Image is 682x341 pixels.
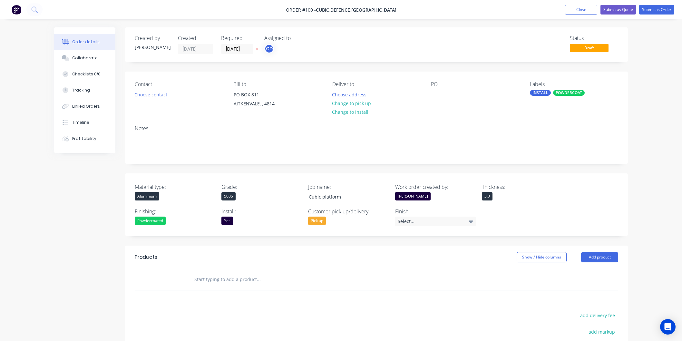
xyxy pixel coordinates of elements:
div: Aluminium [135,192,159,200]
label: Install: [221,208,302,215]
div: INSTALL [530,90,551,96]
div: Profitability [72,136,96,141]
div: [PERSON_NAME] [395,192,431,200]
div: Open Intercom Messenger [660,319,676,335]
img: Factory [12,5,21,15]
button: Choose address [329,90,370,99]
div: Notes [135,125,618,132]
div: Contact [135,81,223,87]
div: Select... [395,217,476,226]
label: Thickness: [482,183,562,191]
button: add markup [585,327,618,336]
button: Show / Hide columns [517,252,567,262]
button: Order details [54,34,115,50]
div: Required [221,35,257,41]
div: PO BOX 811 [234,90,287,99]
div: 3.0 [482,192,492,200]
span: Order #100 - [286,7,316,13]
span: Draft [570,44,609,52]
label: Material type: [135,183,215,191]
button: Submit as Quote [600,5,636,15]
label: Finishing: [135,208,215,215]
button: Profitability [54,131,115,147]
button: Checklists 0/0 [54,66,115,82]
div: [PERSON_NAME] [135,44,170,51]
button: Submit as Order [639,5,674,15]
div: Tracking [72,87,90,93]
div: Assigned to [264,35,329,41]
div: Pick up [308,217,326,225]
div: Cubic platform [304,192,384,201]
div: PO BOX 811AITKENVALE, , 4814 [228,90,293,111]
button: Change to pick up [329,99,375,108]
div: Checklists 0/0 [72,71,101,77]
div: Powdercoated [135,217,166,225]
label: Customer pick up/delivery [308,208,389,215]
button: Add product [581,252,618,262]
button: Tracking [54,82,115,98]
input: Start typing to add a product... [194,273,323,286]
button: CD [264,44,274,54]
div: PO [431,81,519,87]
div: AITKENVALE, , 4814 [234,99,287,108]
button: Change to install [329,108,372,116]
div: Products [135,253,157,261]
div: POWDERCOAT [553,90,585,96]
label: Grade: [221,183,302,191]
div: Yes [221,217,233,225]
div: Linked Orders [72,103,100,109]
label: Job name: [308,183,389,191]
button: Collaborate [54,50,115,66]
div: Collaborate [72,55,98,61]
div: 5005 [221,192,236,200]
a: CUBIC DEFENCE [GEOGRAPHIC_DATA] [316,7,396,13]
button: Close [565,5,597,15]
button: Timeline [54,114,115,131]
div: Order details [72,39,100,45]
button: Choose contact [131,90,171,99]
div: Status [570,35,618,41]
div: Deliver to [332,81,421,87]
div: Bill to [233,81,322,87]
div: Created [178,35,213,41]
div: Labels [530,81,618,87]
div: Timeline [72,120,89,125]
label: Work order created by: [395,183,476,191]
div: Created by [135,35,170,41]
button: add delivery fee [577,311,618,320]
label: Finish: [395,208,476,215]
button: Linked Orders [54,98,115,114]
